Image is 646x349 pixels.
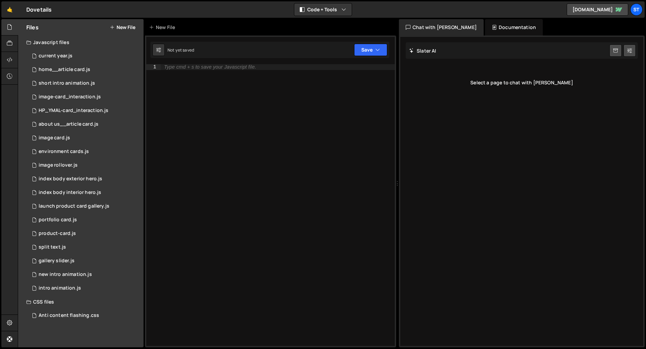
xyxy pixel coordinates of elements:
[39,271,92,278] div: new intro animation.js
[39,231,76,237] div: product-card.js
[39,203,109,209] div: launch product card gallery.js
[26,5,52,14] div: Dovetails
[567,3,628,16] a: [DOMAIN_NAME]
[26,63,144,76] div: 15113/43503.js
[26,240,144,254] div: 15113/39528.js
[26,172,144,186] div: 15113/41050.js
[39,135,70,141] div: image card.js
[26,254,144,268] div: 15113/41064.js
[26,227,144,240] div: 15113/42183.js
[406,69,638,96] div: Select a page to chat with [PERSON_NAME]
[39,94,101,100] div: image-card_interaction.js
[39,312,99,319] div: Anti content flashing.css
[39,149,89,155] div: environment cards.js
[26,131,144,145] div: 15113/39517.js
[39,162,78,168] div: image rollover.js
[18,295,144,309] div: CSS files
[26,186,144,199] div: 15113/39545.js
[39,217,77,223] div: portfolio card.js
[354,44,387,56] button: Save
[26,213,144,227] div: 15113/39563.js
[18,36,144,49] div: Javascript files
[39,53,72,59] div: current year.js
[26,158,144,172] div: 15113/40360.js
[630,3,643,16] a: St
[39,121,98,127] div: about us__article card.js
[1,1,18,18] a: 🤙
[164,65,256,70] div: Type cmd + s to save your Javascript file.
[39,108,108,114] div: HP_YMAL-card_interaction.js
[294,3,352,16] button: Code + Tools
[110,25,135,30] button: New File
[167,47,194,53] div: Not yet saved
[39,80,95,86] div: short intro animation.js
[409,47,436,54] h2: Slater AI
[26,145,144,158] div: 15113/39522.js
[26,199,144,213] div: 15113/42276.js
[26,268,144,281] div: 15113/42595.js
[26,117,144,131] div: 15113/39520.js
[39,244,66,250] div: split text.js
[39,285,81,291] div: intro animation.js
[146,64,161,70] div: 1
[26,104,144,117] div: 15113/43315.js
[26,281,144,295] div: 15113/39807.js
[26,76,144,90] div: 15113/43395.js
[39,258,75,264] div: gallery slider.js
[39,190,101,196] div: index body interior hero.js
[485,19,543,36] div: Documentation
[149,24,178,31] div: New File
[26,24,39,31] h2: Files
[26,49,144,63] div: 15113/43303.js
[39,67,90,73] div: home__article card.js
[26,90,144,104] div: 15113/39521.js
[26,309,144,322] div: 15113/44504.css
[39,176,102,182] div: index body exterior hero.js
[399,19,484,36] div: Chat with [PERSON_NAME]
